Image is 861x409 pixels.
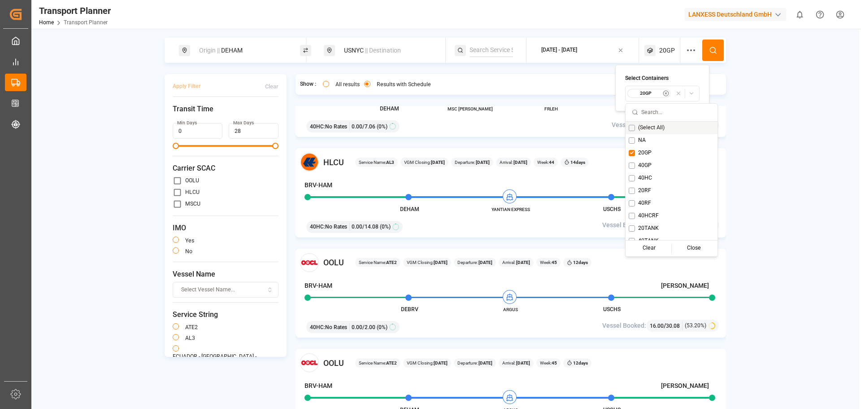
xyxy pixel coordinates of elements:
[638,174,652,182] span: 40HC
[265,83,278,91] div: Clear
[173,354,278,365] label: ECUADOR - [GEOGRAPHIC_DATA] - [GEOGRAPHIC_DATA]
[400,206,419,212] span: DEHAM
[323,357,344,369] span: OOLU
[502,259,530,266] span: Arrival:
[310,123,325,131] span: 40HC :
[304,281,332,290] h4: BRV-HAM
[650,321,683,330] div: /
[455,159,490,166] span: Departure:
[310,323,325,331] span: 40HC :
[570,160,585,165] b: 14 days
[233,120,254,126] label: Max Days
[666,323,680,329] span: 30.08
[173,143,179,149] span: Minimum
[661,381,709,391] h4: [PERSON_NAME]
[407,259,448,266] span: VGM Closing:
[386,361,397,365] b: ATE2
[515,260,530,265] b: [DATE]
[630,90,661,97] small: 20GP
[486,306,535,313] span: ARGUS
[810,4,830,25] button: Help Center
[638,212,659,220] span: 40HCRF
[401,306,418,312] span: DEBRV
[549,160,554,165] b: 44
[377,323,387,331] span: (0%)
[185,178,199,183] label: OOLU
[325,123,347,131] span: No Rates
[638,199,651,207] span: 40RF
[661,281,709,290] h4: [PERSON_NAME]
[470,44,513,57] input: Search Service String
[300,153,319,172] img: Carrier
[431,160,445,165] b: [DATE]
[526,106,576,112] span: FRLEH
[552,260,557,265] b: 45
[265,79,278,94] button: Clear
[552,361,557,365] b: 45
[602,220,646,230] span: Vessel Booked:
[541,46,577,54] div: [DATE] - [DATE]
[625,75,700,83] h4: Select Containers
[446,106,495,112] span: MSC [PERSON_NAME]
[685,8,786,21] div: LANXESS Deutschland GmbH
[540,360,557,366] span: Week:
[612,120,656,130] span: Vessel Booked:
[475,160,490,165] b: [DATE]
[515,361,530,365] b: [DATE]
[407,360,448,366] span: VGM Closing:
[404,159,445,166] span: VGM Closing:
[323,156,344,168] span: HLCU
[304,180,332,190] h4: BRV-HAM
[300,353,319,372] img: Carrier
[659,46,675,55] span: 20GP
[602,321,646,330] span: Vessel Booked:
[650,323,664,329] span: 16.00
[638,149,652,157] span: 20GP
[185,335,195,341] label: AL3
[478,260,492,265] b: [DATE]
[323,256,344,268] span: OOLU
[173,309,278,320] span: Service String
[310,223,325,231] span: 40HC :
[685,6,790,23] button: LANXESS Deutschland GmbH
[641,104,711,121] input: Search...
[638,237,659,245] span: 40TANK
[685,321,706,330] span: (53.20%)
[185,201,200,207] label: MSCU
[352,123,375,131] span: 0.00 / 7.06
[300,80,316,88] span: Show :
[272,143,278,149] span: Maximum
[626,122,717,256] div: Suggestions
[359,159,394,166] span: Service Name:
[335,82,360,87] label: All results
[573,260,588,265] b: 12 days
[173,163,278,174] span: Carrier SCAC
[359,259,397,266] span: Service Name:
[185,238,194,243] label: yes
[173,269,278,280] span: Vessel Name
[457,360,492,366] span: Departure:
[638,187,651,195] span: 20RF
[365,47,401,54] span: || Destination
[300,253,319,272] img: Carrier
[185,325,198,330] label: ATE2
[638,162,652,170] span: 40GP
[638,224,659,233] span: 20TANK
[194,42,291,59] div: DEHAM
[380,223,391,231] span: (0%)
[790,4,810,25] button: show 0 new notifications
[672,242,716,255] div: Close
[377,123,387,131] span: (0%)
[359,360,397,366] span: Service Name:
[434,361,448,365] b: [DATE]
[386,160,394,165] b: AL3
[457,259,492,266] span: Departure:
[173,104,278,114] span: Transit Time
[185,189,200,195] label: HLCU
[304,381,332,391] h4: BRV-HAM
[39,4,111,18] div: Transport Planner
[386,260,397,265] b: ATE2
[325,223,347,231] span: No Rates
[352,223,378,231] span: 0.00 / 14.08
[199,47,220,54] span: Origin ||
